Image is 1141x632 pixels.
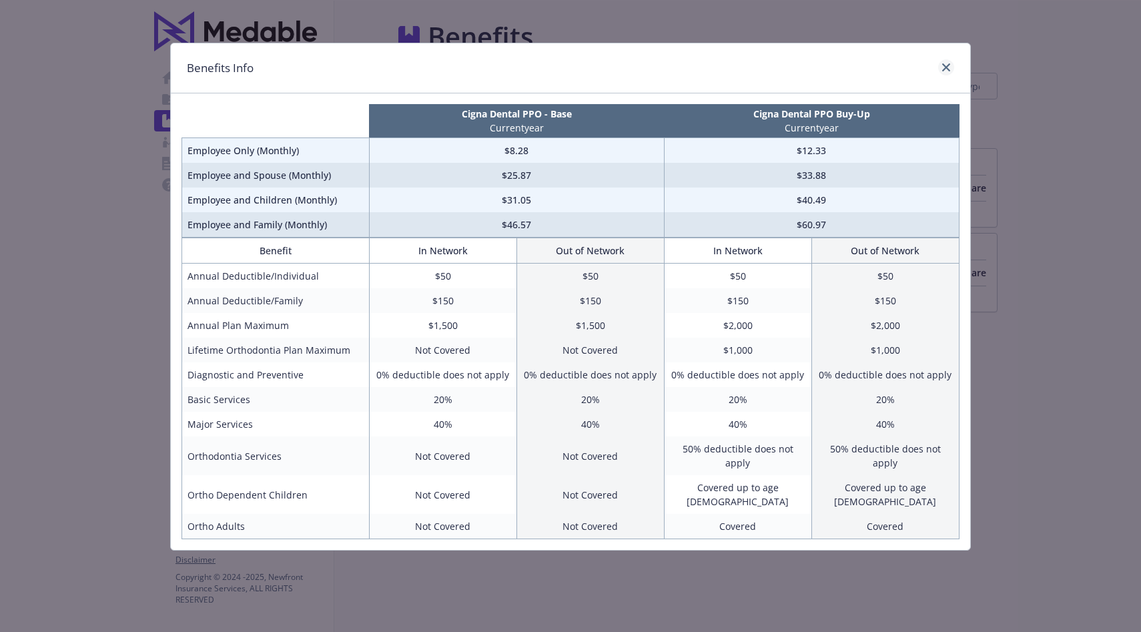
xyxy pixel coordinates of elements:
[664,212,959,238] td: $60.97
[811,436,959,475] td: 50% deductible does not apply
[811,313,959,338] td: $2,000
[369,212,664,238] td: $46.57
[182,514,370,539] td: Ortho Adults
[664,412,811,436] td: 40%
[516,387,664,412] td: 20%
[182,313,370,338] td: Annual Plan Maximum
[664,387,811,412] td: 20%
[182,138,370,164] td: Employee Only (Monthly)
[938,59,954,75] a: close
[182,104,370,138] th: intentionally left blank
[811,387,959,412] td: 20%
[664,514,811,539] td: Covered
[182,288,370,313] td: Annual Deductible/Family
[811,412,959,436] td: 40%
[516,313,664,338] td: $1,500
[182,338,370,362] td: Lifetime Orthodontia Plan Maximum
[369,412,516,436] td: 40%
[516,436,664,475] td: Not Covered
[182,238,370,264] th: Benefit
[182,362,370,387] td: Diagnostic and Preventive
[170,43,971,551] div: compare plan details
[811,514,959,539] td: Covered
[664,138,959,164] td: $12.33
[369,264,516,289] td: $50
[516,412,664,436] td: 40%
[182,436,370,475] td: Orthodontia Services
[664,264,811,289] td: $50
[369,514,516,539] td: Not Covered
[372,121,661,135] p: Current year
[372,107,661,121] p: Cigna Dental PPO - Base
[516,475,664,514] td: Not Covered
[182,188,370,212] td: Employee and Children (Monthly)
[664,288,811,313] td: $150
[664,475,811,514] td: Covered up to age [DEMOGRAPHIC_DATA]
[369,313,516,338] td: $1,500
[369,188,664,212] td: $31.05
[516,514,664,539] td: Not Covered
[182,387,370,412] td: Basic Services
[182,412,370,436] td: Major Services
[369,163,664,188] td: $25.87
[369,475,516,514] td: Not Covered
[187,59,254,77] h1: Benefits Info
[369,238,516,264] th: In Network
[369,288,516,313] td: $150
[182,212,370,238] td: Employee and Family (Monthly)
[516,288,664,313] td: $150
[369,436,516,475] td: Not Covered
[516,362,664,387] td: 0% deductible does not apply
[369,338,516,362] td: Not Covered
[667,107,956,121] p: Cigna Dental PPO Buy-Up
[664,238,811,264] th: In Network
[811,238,959,264] th: Out of Network
[664,313,811,338] td: $2,000
[369,362,516,387] td: 0% deductible does not apply
[811,288,959,313] td: $150
[664,436,811,475] td: 50% deductible does not apply
[369,387,516,412] td: 20%
[664,188,959,212] td: $40.49
[811,338,959,362] td: $1,000
[516,264,664,289] td: $50
[516,338,664,362] td: Not Covered
[664,163,959,188] td: $33.88
[664,362,811,387] td: 0% deductible does not apply
[369,138,664,164] td: $8.28
[811,362,959,387] td: 0% deductible does not apply
[182,264,370,289] td: Annual Deductible/Individual
[182,475,370,514] td: Ortho Dependent Children
[811,475,959,514] td: Covered up to age [DEMOGRAPHIC_DATA]
[516,238,664,264] th: Out of Network
[182,163,370,188] td: Employee and Spouse (Monthly)
[664,338,811,362] td: $1,000
[667,121,956,135] p: Current year
[811,264,959,289] td: $50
